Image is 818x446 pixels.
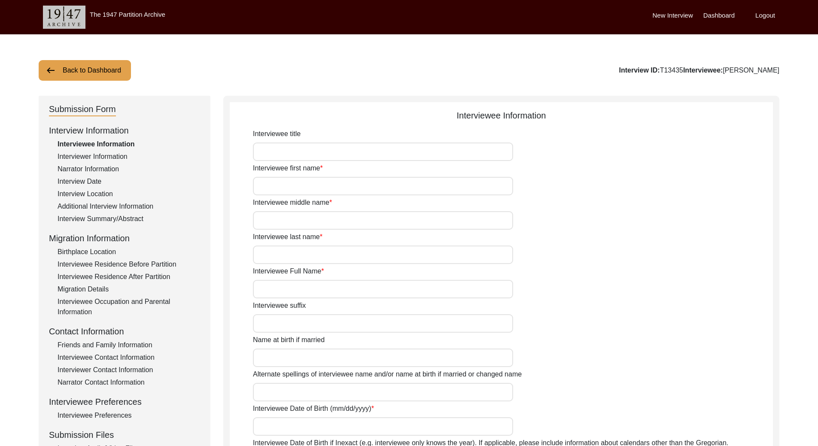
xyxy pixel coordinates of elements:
[58,272,200,282] div: Interviewee Residence After Partition
[46,65,56,76] img: arrow-left.png
[653,11,693,21] label: New Interview
[49,325,200,338] div: Contact Information
[49,232,200,245] div: Migration Information
[58,164,200,174] div: Narrator Information
[253,300,306,311] label: Interviewee suffix
[49,428,200,441] div: Submission Files
[755,11,775,21] label: Logout
[58,139,200,149] div: Interviewee Information
[58,377,200,388] div: Narrator Contact Information
[58,152,200,162] div: Interviewer Information
[58,340,200,350] div: Friends and Family Information
[90,11,165,18] label: The 1947 Partition Archive
[58,247,200,257] div: Birthplace Location
[58,176,200,187] div: Interview Date
[58,201,200,212] div: Additional Interview Information
[253,369,522,379] label: Alternate spellings of interviewee name and/or name at birth if married or changed name
[253,266,324,276] label: Interviewee Full Name
[703,11,735,21] label: Dashboard
[58,365,200,375] div: Interviewer Contact Information
[58,259,200,270] div: Interviewee Residence Before Partition
[253,129,301,139] label: Interviewee title
[58,410,200,421] div: Interviewee Preferences
[58,189,200,199] div: Interview Location
[230,109,773,122] div: Interviewee Information
[253,335,325,345] label: Name at birth if married
[58,284,200,294] div: Migration Details
[619,67,660,74] b: Interview ID:
[253,232,322,242] label: Interviewee last name
[49,395,200,408] div: Interviewee Preferences
[619,65,779,76] div: T13435 [PERSON_NAME]
[253,404,374,414] label: Interviewee Date of Birth (mm/dd/yyyy)
[49,124,200,137] div: Interview Information
[58,297,200,317] div: Interviewee Occupation and Parental Information
[39,60,131,81] button: Back to Dashboard
[49,103,116,116] div: Submission Form
[253,163,323,173] label: Interviewee first name
[58,214,200,224] div: Interview Summary/Abstract
[58,352,200,363] div: Interviewee Contact Information
[683,67,723,74] b: Interviewee:
[43,6,85,29] img: header-logo.png
[253,197,332,208] label: Interviewee middle name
